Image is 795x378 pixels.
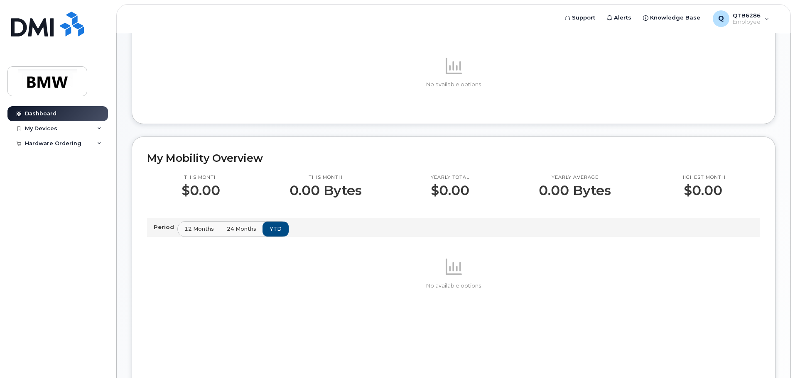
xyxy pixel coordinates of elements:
iframe: Messenger Launcher [759,342,789,372]
span: Employee [733,19,761,25]
span: Support [572,14,595,22]
p: This month [182,174,220,181]
span: Q [718,14,724,24]
span: 24 months [227,225,256,233]
p: No available options [147,81,760,88]
p: 0.00 Bytes [539,183,611,198]
p: Yearly average [539,174,611,181]
p: $0.00 [680,183,726,198]
p: Period [154,223,177,231]
div: QTB6286 [707,10,775,27]
a: Alerts [601,10,637,26]
h2: My Mobility Overview [147,152,760,164]
p: Highest month [680,174,726,181]
a: Knowledge Base [637,10,706,26]
p: 0.00 Bytes [290,183,362,198]
a: Support [559,10,601,26]
p: No available options [147,282,760,290]
p: Yearly total [431,174,469,181]
p: This month [290,174,362,181]
span: Knowledge Base [650,14,700,22]
span: 12 months [184,225,214,233]
p: $0.00 [431,183,469,198]
span: QTB6286 [733,12,761,19]
span: Alerts [614,14,631,22]
p: $0.00 [182,183,220,198]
